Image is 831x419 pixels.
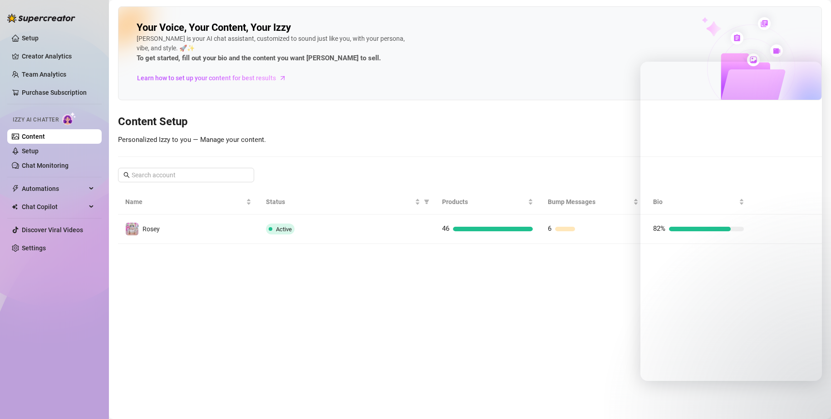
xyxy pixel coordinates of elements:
iframe: Intercom live chat [800,388,822,410]
span: filter [424,199,429,205]
a: Purchase Subscription [22,89,87,96]
a: Learn how to set up your content for best results [137,71,293,85]
span: Products [442,197,526,207]
input: Search account [132,170,241,180]
span: Active [276,226,292,233]
span: search [123,172,130,178]
iframe: Intercom live chat [640,62,822,381]
strong: To get started, fill out your bio and the content you want [PERSON_NAME] to sell. [137,54,381,62]
a: Creator Analytics [22,49,94,63]
a: Setup [22,34,39,42]
img: logo-BBDzfeDw.svg [7,14,75,23]
th: Status [259,190,435,214]
a: Chat Monitoring [22,162,69,169]
img: Rosey [126,223,138,235]
a: Settings [22,244,46,252]
span: Personalized Izzy to you — Manage your content. [118,136,266,144]
span: filter [422,195,431,209]
span: Learn how to set up your content for best results [137,73,276,83]
a: Discover Viral Videos [22,226,83,234]
a: Team Analytics [22,71,66,78]
span: arrow-right [278,73,287,83]
span: Rosey [143,225,160,233]
th: Bump Messages [541,190,646,214]
span: Chat Copilot [22,200,86,214]
img: ai-chatter-content-library-cLFOSyPT.png [681,7,821,100]
span: 46 [442,224,449,233]
img: AI Chatter [62,112,76,125]
th: Products [435,190,541,214]
span: 6 [548,224,551,233]
span: Automations [22,181,86,196]
span: Bump Messages [548,197,632,207]
span: Izzy AI Chatter [13,116,59,124]
a: Setup [22,147,39,155]
a: Content [22,133,45,140]
img: Chat Copilot [12,204,18,210]
h3: Content Setup [118,115,822,129]
div: [PERSON_NAME] is your AI chat assistant, customized to sound just like you, with your persona, vi... [137,34,409,64]
span: thunderbolt [12,185,19,192]
span: Status [266,197,413,207]
h2: Your Voice, Your Content, Your Izzy [137,21,291,34]
th: Name [118,190,259,214]
span: Name [125,197,244,207]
